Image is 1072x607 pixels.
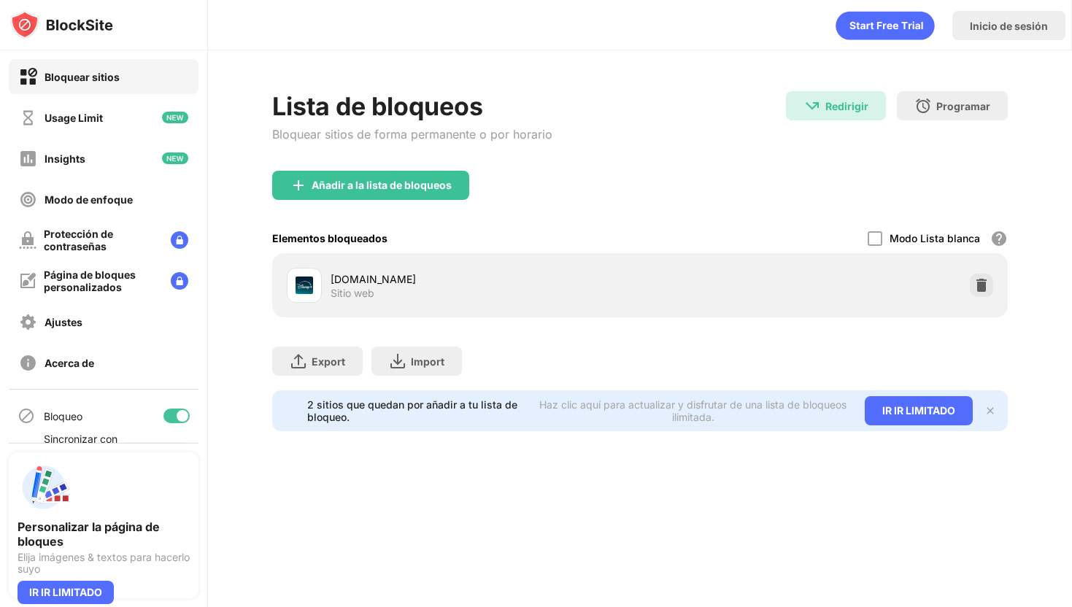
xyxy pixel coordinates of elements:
[19,272,36,290] img: customize-block-page-off.svg
[970,20,1048,32] div: Inicio de sesión
[19,313,37,331] img: settings-off.svg
[162,152,188,164] img: new-icon.svg
[45,71,120,83] div: Bloquear sitios
[18,442,35,460] img: sync-icon.svg
[44,433,118,470] div: Sincronizar con otros dispositivos
[45,152,85,165] div: Insights
[312,179,452,191] div: Añadir a la lista de bloqueos
[984,405,996,417] img: x-button.svg
[18,581,114,604] div: IR IR LIMITADO
[171,231,188,249] img: lock-menu.svg
[171,272,188,290] img: lock-menu.svg
[307,398,531,423] div: 2 sitios que quedan por añadir a tu lista de bloqueo.
[936,100,990,112] div: Programar
[19,68,37,86] img: block-on.svg
[890,232,980,244] div: Modo Lista blanca
[296,277,313,294] img: favicons
[312,355,345,368] div: Export
[45,193,133,206] div: Modo de enfoque
[19,150,37,168] img: insights-off.svg
[18,552,190,575] div: Elija imágenes & textos para hacerlo suyo
[865,396,973,425] div: IR IR LIMITADO
[411,355,444,368] div: Import
[272,127,552,142] div: Bloquear sitios de forma permanente o por horario
[19,231,36,249] img: password-protection-off.svg
[18,407,35,425] img: blocking-icon.svg
[18,461,70,514] img: push-custom-page.svg
[44,228,159,252] div: Protección de contraseñas
[272,91,552,121] div: Lista de bloqueos
[10,10,113,39] img: logo-blocksite.svg
[45,316,82,328] div: Ajustes
[45,357,94,369] div: Acerca de
[19,354,37,372] img: about-off.svg
[539,398,847,423] div: Haz clic aquí para actualizar y disfrutar de una lista de bloqueos ilimitada.
[44,268,159,293] div: Página de bloques personalizados
[272,232,387,244] div: Elementos bloqueados
[45,112,103,124] div: Usage Limit
[836,11,935,40] div: animation
[19,190,37,209] img: focus-off.svg
[162,112,188,123] img: new-icon.svg
[18,519,190,549] div: Personalizar la página de bloques
[825,100,868,112] div: Redirigir
[19,109,37,127] img: time-usage-off.svg
[44,410,82,422] div: Bloqueo
[331,271,640,287] div: [DOMAIN_NAME]
[331,287,374,300] div: Sitio web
